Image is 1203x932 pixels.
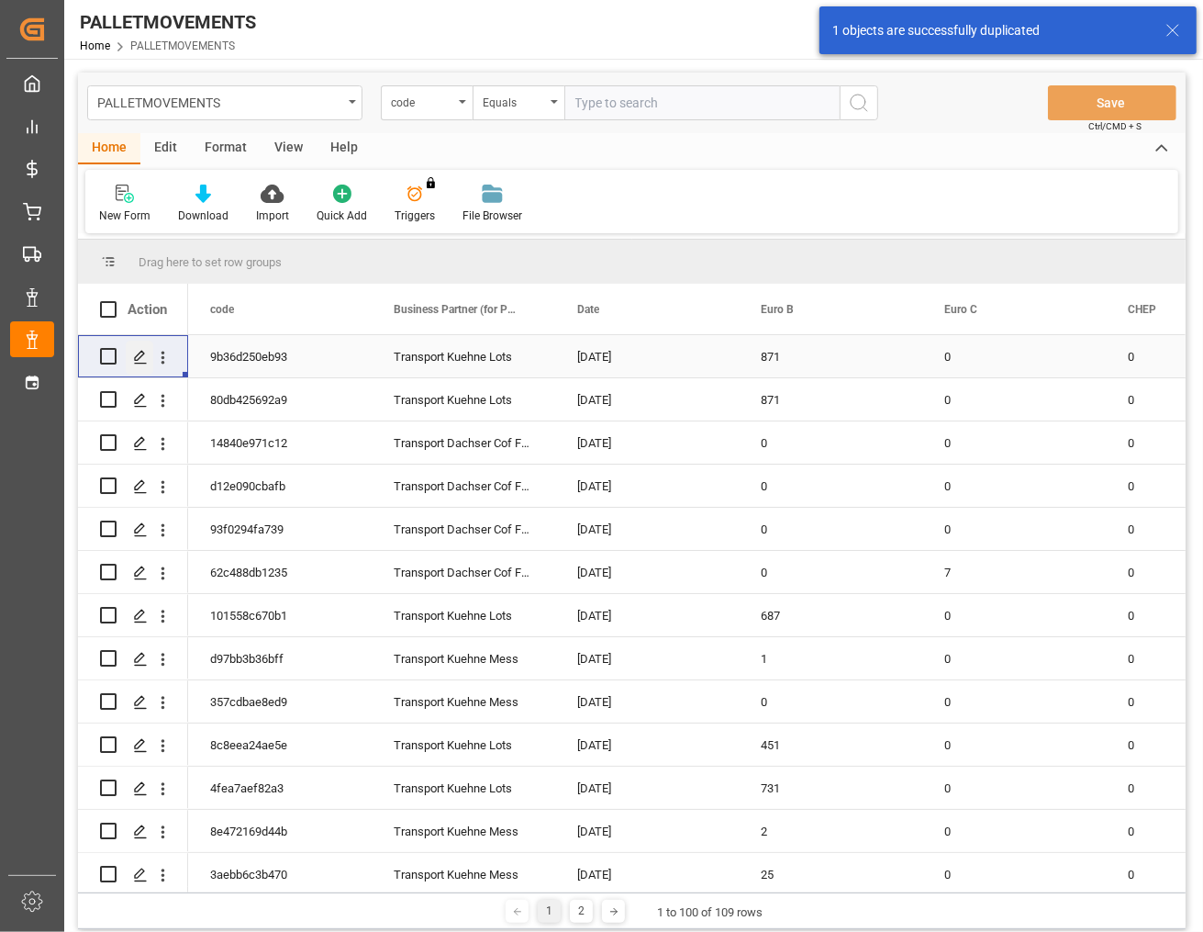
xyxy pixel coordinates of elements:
div: Transport Kuehne Lots [372,335,555,377]
div: Transport Kuehne Lots [372,724,555,766]
div: Press SPACE to select this row. [78,767,188,810]
div: 62c488db1235 [188,551,372,593]
div: Press SPACE to select this row. [78,594,188,637]
div: 25 [739,853,922,895]
div: [DATE] [555,853,739,895]
div: 451 [739,724,922,766]
div: 0 [739,508,922,550]
div: PALLETMOVEMENTS [80,8,256,36]
div: [DATE] [555,810,739,852]
div: [DATE] [555,637,739,679]
div: 1 objects are successfully duplicated [832,21,1148,40]
div: 731 [739,767,922,809]
div: Transport Kuehne Lots [372,378,555,421]
span: Ctrl/CMD + S [1088,119,1142,133]
div: Download [178,208,228,224]
div: 14840e971c12 [188,421,372,464]
div: [DATE] [555,335,739,377]
button: open menu [87,85,362,120]
div: Home [78,133,140,164]
div: 0 [922,465,1106,507]
div: Transport Kuehne Mess [372,853,555,895]
button: open menu [381,85,473,120]
div: 93f0294fa739 [188,508,372,550]
div: Import [256,208,289,224]
div: Format [191,133,261,164]
div: Press SPACE to select this row. [78,551,188,594]
span: code [210,303,234,316]
div: 0 [922,810,1106,852]
div: 80db425692a9 [188,378,372,421]
input: Type to search [564,85,840,120]
div: 3aebb6c3b470 [188,853,372,895]
div: 0 [922,421,1106,464]
div: 7 [922,551,1106,593]
div: 0 [922,594,1106,636]
div: Edit [140,133,191,164]
div: Press SPACE to select this row. [78,637,188,680]
div: Transport Kuehne Lots [372,594,555,636]
div: Equals [483,90,545,111]
div: Transport Dachser Cof Foodservice [372,465,555,507]
div: Transport Dachser Cof Foodservice [372,421,555,464]
div: File Browser [462,208,522,224]
div: 8e472169d44b [188,810,372,852]
div: [DATE] [555,551,739,593]
div: 357cdbae8ed9 [188,680,372,723]
div: 0 [922,724,1106,766]
button: open menu [473,85,564,120]
div: [DATE] [555,508,739,550]
span: Drag here to set row groups [139,255,282,269]
div: 0 [922,378,1106,421]
div: 0 [922,853,1106,895]
div: Press SPACE to select this row. [78,378,188,421]
div: code [391,90,453,111]
div: 2 [739,810,922,852]
div: 0 [739,551,922,593]
div: Help [317,133,372,164]
div: 1 [538,900,561,923]
div: Transport Kuehne Mess [372,810,555,852]
div: 9b36d250eb93 [188,335,372,377]
div: 0 [739,421,922,464]
div: 0 [922,767,1106,809]
div: New Form [99,208,150,224]
div: 1 [739,637,922,679]
div: Transport Dachser Cof Foodservice [372,551,555,593]
button: search button [840,85,878,120]
button: Save [1048,85,1176,120]
div: [DATE] [555,724,739,766]
div: [DATE] [555,767,739,809]
div: 871 [739,335,922,377]
div: 4fea7aef82a3 [188,767,372,809]
span: Business Partner (for Pallet Management) [394,303,517,316]
div: 0 [922,508,1106,550]
div: 101558c670b1 [188,594,372,636]
div: [DATE] [555,421,739,464]
div: Press SPACE to select this row. [78,421,188,465]
div: [DATE] [555,465,739,507]
span: Date [577,303,599,316]
div: Quick Add [317,208,367,224]
div: [DATE] [555,594,739,636]
div: PALLETMOVEMENTS [97,90,342,113]
div: 871 [739,378,922,421]
span: Euro B [761,303,794,316]
div: 687 [739,594,922,636]
div: [DATE] [555,680,739,723]
div: 2 [570,900,593,923]
div: 8c8eea24ae5e [188,724,372,766]
div: Transport Kuehne Lots [372,767,555,809]
div: View [261,133,317,164]
div: d97bb3b36bff [188,637,372,679]
div: d12e090cbafb [188,465,372,507]
div: Press SPACE to select this row. [78,465,188,508]
div: Transport Kuehne Mess [372,637,555,679]
div: 0 [739,465,922,507]
div: 0 [922,680,1106,723]
span: Euro C [944,303,977,316]
div: Transport Dachser Cof Foodservice [372,508,555,550]
span: CHEP [1128,303,1156,316]
div: 0 [739,680,922,723]
div: Press SPACE to select this row. [78,853,188,896]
